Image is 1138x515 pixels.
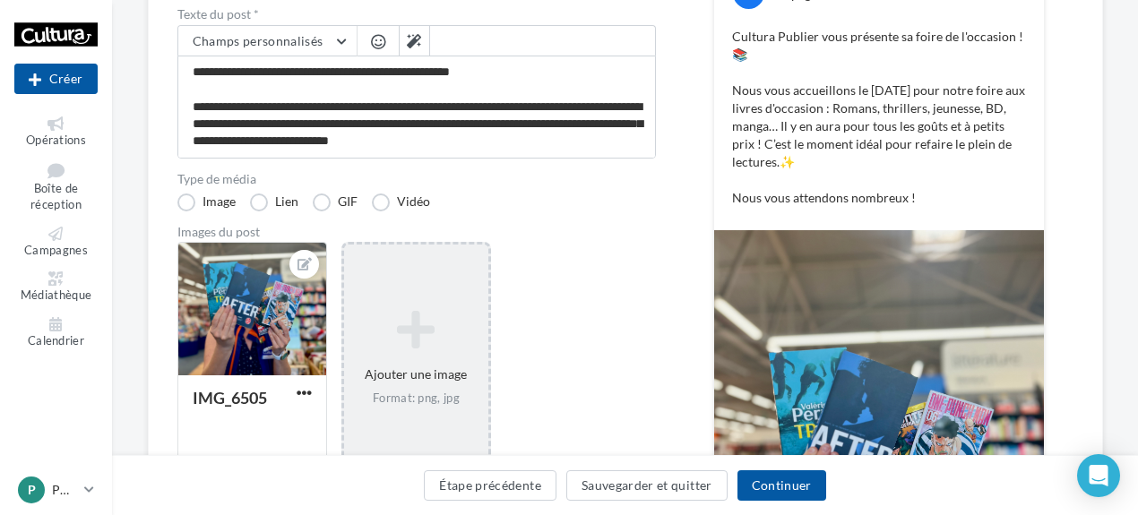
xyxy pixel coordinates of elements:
a: Calendrier [14,313,98,352]
a: Opérations [14,113,98,151]
div: Images du post [177,226,656,238]
a: Boîte de réception [14,159,98,216]
button: Étape précédente [424,470,556,501]
div: Open Intercom Messenger [1077,454,1120,497]
span: Champs personnalisés [193,33,323,48]
span: Opérations [26,133,86,147]
span: Médiathèque [21,288,92,303]
label: GIF [313,193,358,211]
p: Cultura Publier vous présente sa foire de l'occasion ! 📚 Nous vous accueillons le [DATE] pour not... [732,28,1026,207]
span: Campagnes [24,243,88,257]
label: Type de média [177,173,656,185]
button: Créer [14,64,98,94]
label: Vidéo [372,193,430,211]
span: P [28,481,36,499]
div: IMG_6505 [193,388,267,408]
button: Champs personnalisés [178,26,357,56]
div: Nouvelle campagne [14,64,98,94]
a: Campagnes [14,223,98,262]
label: Lien [250,193,298,211]
label: Image [177,193,236,211]
a: Médiathèque [14,268,98,306]
a: P PUBLIER [14,473,98,507]
button: Continuer [737,470,826,501]
span: Boîte de réception [30,181,82,212]
p: PUBLIER [52,481,77,499]
span: Calendrier [28,333,84,348]
button: Sauvegarder et quitter [566,470,728,501]
label: Texte du post * [177,8,656,21]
